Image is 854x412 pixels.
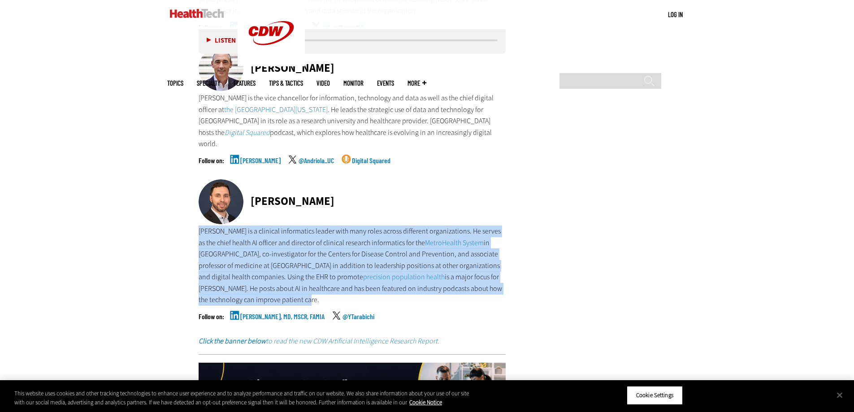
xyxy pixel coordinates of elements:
button: Close [830,385,850,405]
a: Features [234,80,256,87]
p: [PERSON_NAME] is the vice chancellor for information, technology and data as well as the chief di... [199,92,506,150]
a: MonITor [343,80,364,87]
span: More [407,80,426,87]
a: CDW [238,59,305,69]
p: [PERSON_NAME] is a clinical informatics leader with many roles across different organizations. He... [199,226,506,306]
a: @Andriola_UC [299,157,334,179]
a: MetroHealth System [425,238,484,247]
strong: Click the banner below [199,336,266,346]
a: Digital Squared [225,128,270,137]
a: Video [316,80,330,87]
button: Cookie Settings [627,386,683,405]
span: Specialty [197,80,220,87]
a: Click the banner belowto read the new CDW Artificial Intelligence Research Report. [199,336,439,346]
div: User menu [668,10,683,19]
a: precision population health [363,272,445,282]
span: Topics [167,80,183,87]
a: [PERSON_NAME], MD, MSCR, FAMIA [240,313,325,335]
a: More information about your privacy [409,399,442,406]
img: Dr. Yasir Tarabichi [199,179,243,224]
em: to read the new CDW Artificial Intelligence Research Report. [199,336,439,346]
a: Log in [668,10,683,18]
div: This website uses cookies and other tracking technologies to enhance user experience and to analy... [14,389,470,407]
a: Tips & Tactics [269,80,303,87]
img: Home [170,9,224,18]
a: Events [377,80,394,87]
a: @YTarabichi [342,313,374,335]
a: [PERSON_NAME] [240,157,281,179]
a: the [GEOGRAPHIC_DATA][US_STATE] [224,105,328,114]
a: Digital Squared [352,157,390,179]
div: [PERSON_NAME] [251,195,334,207]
